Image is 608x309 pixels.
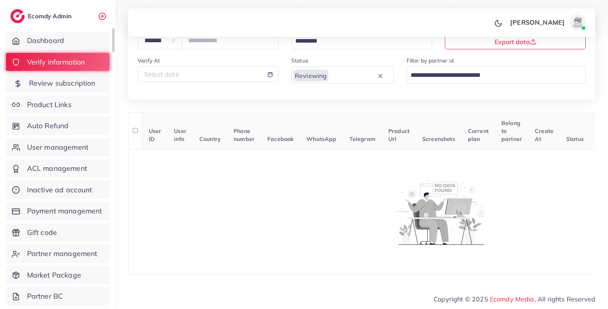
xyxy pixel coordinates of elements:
[490,295,534,303] a: Ecomdy Media
[27,57,85,67] span: Verify information
[408,69,576,82] input: Search for option
[329,69,376,82] input: Search for option
[510,18,565,27] p: [PERSON_NAME]
[27,291,63,301] span: Partner BC
[291,66,394,83] div: Search for option
[495,38,536,46] span: Export data
[267,135,294,143] span: Facebook
[501,119,522,143] span: Belong to partner
[422,135,455,143] span: Screenshots
[6,74,109,92] a: Review subscription
[27,163,87,174] span: ACL management
[506,14,589,30] a: [PERSON_NAME]avatar
[29,78,95,88] span: Review subscription
[27,270,81,280] span: Market Package
[138,57,160,65] label: Verify At
[27,248,97,259] span: Partner management
[434,294,595,304] span: Copyright © 2025
[566,135,584,143] span: Status
[407,66,586,83] div: Search for option
[535,127,553,143] span: Create At
[292,35,422,47] input: Search for option
[534,294,595,304] span: , All rights Reserved
[10,9,74,23] a: logoEcomdy Admin
[27,35,64,46] span: Dashboard
[388,127,409,143] span: Product Url
[27,100,72,110] span: Product Links
[306,135,336,143] span: WhatsApp
[445,33,586,49] button: Export data
[407,57,454,65] label: Filter by partner id
[6,117,109,135] a: Auto Refund
[10,9,25,23] img: logo
[6,138,109,156] a: User management
[293,70,328,82] span: Reviewing
[6,266,109,284] a: Market Package
[570,14,586,30] img: avatar
[6,31,109,50] a: Dashboard
[144,70,179,78] span: Select date
[394,180,485,245] img: No account
[6,223,109,242] a: Gift code
[27,185,92,195] span: Inactive ad account
[149,127,162,143] span: User ID
[27,121,69,131] span: Auto Refund
[349,135,376,143] span: Telegram
[6,202,109,220] a: Payment management
[378,71,382,80] button: Clear Selected
[6,96,109,114] a: Product Links
[6,287,109,305] a: Partner BC
[6,181,109,199] a: Inactive ad account
[27,142,88,153] span: User management
[6,53,109,71] a: Verify information
[6,244,109,263] a: Partner management
[174,127,187,143] span: User info
[234,127,255,143] span: Phone number
[27,227,57,238] span: Gift code
[291,57,308,65] label: Status
[27,206,102,216] span: Payment management
[199,135,221,143] span: Country
[468,127,489,143] span: Current plan
[28,12,74,20] h2: Ecomdy Admin
[6,159,109,178] a: ACL management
